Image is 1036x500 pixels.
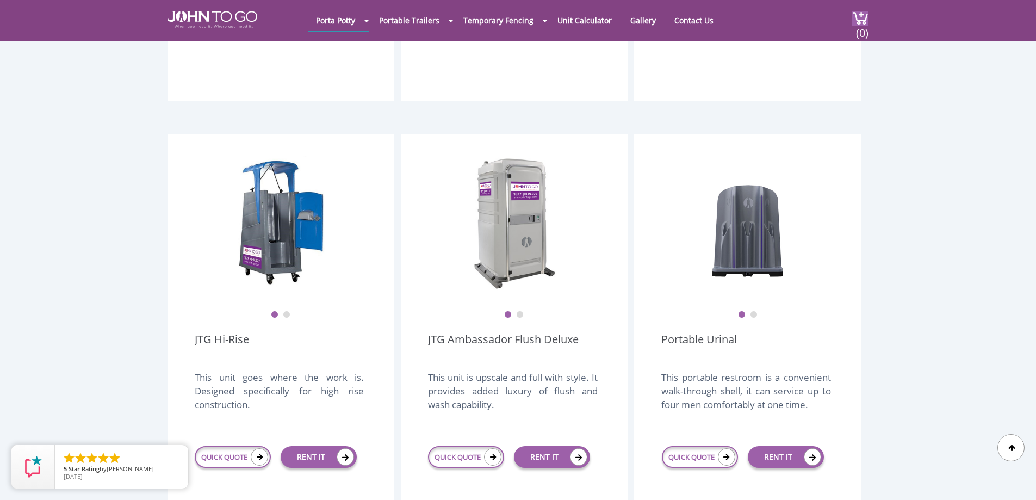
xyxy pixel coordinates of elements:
[371,10,448,31] a: Portable Trailers
[750,311,758,319] button: 2 of 2
[168,11,257,28] img: JOHN to go
[97,452,110,465] li: 
[516,311,524,319] button: 2 of 2
[85,452,98,465] li: 
[74,452,87,465] li: 
[549,10,620,31] a: Unit Calculator
[666,10,722,31] a: Contact Us
[428,332,579,362] a: JTG Ambassador Flush Deluxe
[108,452,121,465] li: 
[238,156,325,292] img: JTG Hi-Rise Unit
[22,456,44,478] img: Review Rating
[195,371,364,423] div: This unit goes where the work is. Designed specifically for high rise construction.
[661,371,830,423] div: This portable restroom is a convenient walk-through shell, it can service up to four men comforta...
[704,156,791,292] img: urinal unit 1
[64,472,83,480] span: [DATE]
[622,10,664,31] a: Gallery
[455,10,542,31] a: Temporary Fencing
[852,11,868,26] img: cart a
[748,446,824,468] a: RENT IT
[738,311,746,319] button: 1 of 2
[428,371,597,423] div: This unit is upscale and full with style. It provides added luxury of flush and wash capability.
[283,311,290,319] button: 2 of 2
[195,332,249,362] a: JTG Hi-Rise
[308,10,363,31] a: Porta Potty
[64,465,67,473] span: 5
[281,446,357,468] a: RENT IT
[69,465,100,473] span: Star Rating
[107,465,154,473] span: [PERSON_NAME]
[63,452,76,465] li: 
[64,466,179,473] span: by
[428,446,504,468] a: QUICK QUOTE
[662,446,738,468] a: QUICK QUOTE
[271,311,278,319] button: 1 of 2
[514,446,590,468] a: RENT IT
[855,17,868,40] span: (0)
[504,311,512,319] button: 1 of 2
[661,332,737,362] a: Portable Urinal
[195,446,271,468] a: QUICK QUOTE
